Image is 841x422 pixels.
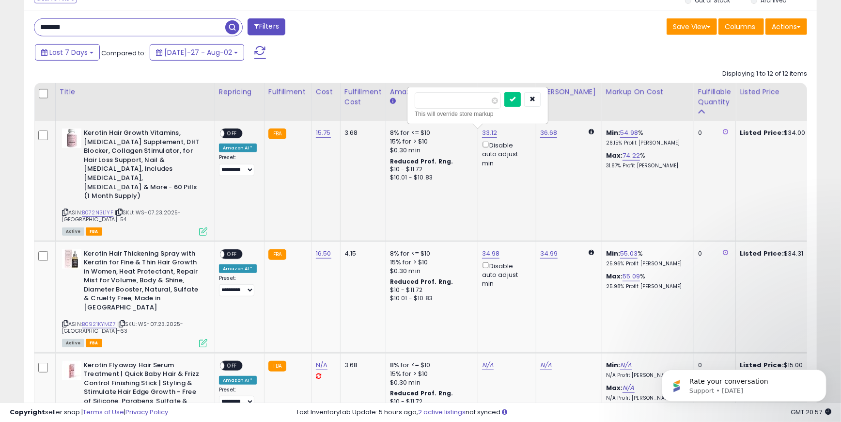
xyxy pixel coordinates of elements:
[390,361,470,370] div: 8% for <= $10
[86,339,102,347] span: FBA
[725,22,755,32] span: Columns
[316,128,331,138] a: 15.75
[35,44,100,61] button: Last 7 Days
[620,249,638,259] a: 55.03
[722,69,807,79] div: Displaying 1 to 12 of 12 items
[606,249,621,258] b: Min:
[62,227,84,236] span: All listings currently available for purchase on Amazon
[84,249,202,315] b: Kerotin Hair Thickening Spray with Keratin for Fine & Thin Hair Growth in Women, Heat Protectant,...
[268,361,286,372] small: FBA
[219,87,260,97] div: Repricing
[219,264,257,273] div: Amazon AI *
[219,275,257,297] div: Preset:
[606,360,621,370] b: Min:
[698,129,728,137] div: 0
[540,87,598,97] div: [PERSON_NAME]
[740,249,820,258] div: $34.31
[390,277,453,286] b: Reduced Prof. Rng.
[268,249,286,260] small: FBA
[219,144,257,152] div: Amazon AI *
[224,130,240,138] span: OFF
[390,258,470,267] div: 15% for > $10
[84,129,202,203] b: Kerotin Hair Growth Vitamins, [MEDICAL_DATA] Supplement, DHT Blocker, Collagen Stimulator, for Ha...
[765,18,807,35] button: Actions
[248,18,285,35] button: Filters
[606,272,623,281] b: Max:
[150,44,244,61] button: [DATE]-27 - Aug-02
[606,249,686,267] div: %
[390,129,470,137] div: 8% for <= $10
[606,260,686,267] p: 25.96% Profit [PERSON_NAME]
[62,361,81,380] img: 31uY3Y7Af+L._SL40_.jpg
[623,272,640,281] a: 55.09
[86,227,102,236] span: FBA
[482,249,500,259] a: 34.98
[390,157,453,165] b: Reduced Prof. Rng.
[390,165,470,174] div: $10 - $11.72
[740,129,820,137] div: $34.00
[419,407,466,417] a: 2 active listings
[602,83,694,121] th: The percentage added to the cost of goods (COGS) that forms the calculator for Min & Max prices.
[623,151,640,161] a: 74.22
[49,48,88,57] span: Last 7 Days
[740,128,784,137] b: Listed Price:
[224,361,240,370] span: OFF
[482,260,529,289] div: Disable auto adjust min
[10,408,168,417] div: seller snap | |
[344,361,378,370] div: 3.68
[620,360,632,370] a: N/A
[390,174,470,182] div: $10.01 - $10.83
[62,339,84,347] span: All listings currently available for purchase on Amazon
[540,249,558,259] a: 34.99
[606,129,686,146] div: %
[415,109,541,119] div: This will override store markup
[390,87,474,97] div: Amazon Fees
[219,154,257,176] div: Preset:
[62,249,207,346] div: ASIN:
[344,87,382,107] div: Fulfillment Cost
[698,249,728,258] div: 0
[647,349,841,417] iframe: Intercom notifications message
[316,87,336,97] div: Cost
[482,128,498,138] a: 33.12
[718,18,764,35] button: Columns
[82,209,113,217] a: B072N3L1YF
[83,407,124,417] a: Terms of Use
[390,267,470,276] div: $0.30 min
[606,283,686,290] p: 25.98% Profit [PERSON_NAME]
[164,48,232,57] span: [DATE]-27 - Aug-02
[390,389,453,397] b: Reduced Prof. Rng.
[62,209,181,223] span: | SKU: WS-07.23.2025-[GEOGRAPHIC_DATA]-54
[62,129,81,148] img: 31GPByfzPHL._SL40_.jpg
[82,320,116,328] a: B0921KYMZ7
[606,162,686,169] p: 31.87% Profit [PERSON_NAME]
[60,87,211,97] div: Title
[316,249,331,259] a: 16.50
[606,128,621,137] b: Min:
[620,128,638,138] a: 54.98
[740,87,824,97] div: Listed Price
[101,49,146,58] span: Compared to:
[390,146,470,155] div: $0.30 min
[316,360,327,370] a: N/A
[482,360,494,370] a: N/A
[297,408,831,417] div: Last InventoryLab Update: 5 hours ago, not synced.
[62,249,81,269] img: 41VFMzzNqaL._SL40_.jpg
[390,97,396,106] small: Amazon Fees.
[390,249,470,258] div: 8% for <= $10
[606,272,686,290] div: %
[390,286,470,294] div: $10 - $11.72
[268,129,286,139] small: FBA
[740,249,784,258] b: Listed Price:
[390,378,470,387] div: $0.30 min
[219,376,257,385] div: Amazon AI *
[606,140,686,146] p: 26.15% Profit [PERSON_NAME]
[219,387,257,408] div: Preset:
[623,383,634,393] a: N/A
[268,87,308,97] div: Fulfillment
[540,360,552,370] a: N/A
[344,249,378,258] div: 4.15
